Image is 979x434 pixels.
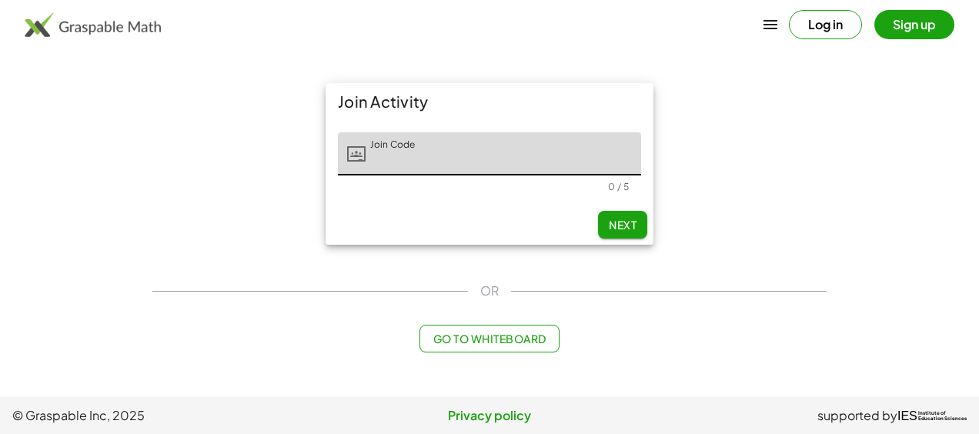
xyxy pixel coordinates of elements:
[480,282,499,300] span: OR
[789,10,862,39] button: Log in
[433,332,546,346] span: Go to Whiteboard
[608,181,629,192] div: 0 / 5
[12,406,330,425] span: © Graspable Inc, 2025
[598,211,647,239] button: Next
[326,83,653,120] div: Join Activity
[817,406,897,425] span: supported by
[897,409,917,423] span: IES
[874,10,954,39] button: Sign up
[897,406,967,425] a: IESInstitute ofEducation Sciences
[609,218,637,232] span: Next
[330,406,648,425] a: Privacy policy
[419,325,559,352] button: Go to Whiteboard
[918,411,967,422] span: Institute of Education Sciences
